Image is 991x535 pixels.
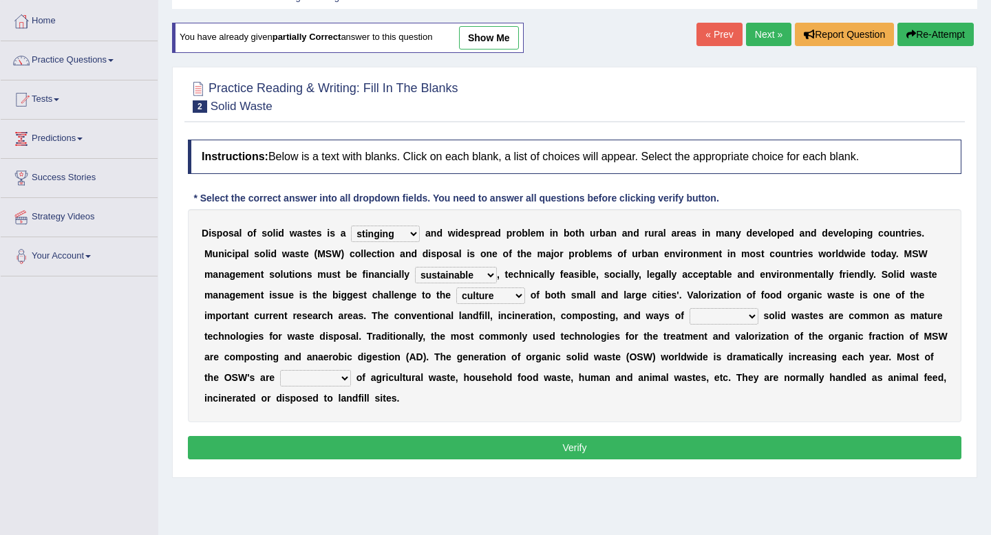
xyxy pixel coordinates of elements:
b: d [633,228,639,239]
b: e [838,228,844,239]
b: e [492,248,498,259]
b: p [235,248,241,259]
b: partially correct [273,32,341,43]
b: e [508,269,513,280]
b: l [280,269,283,280]
b: m [741,248,749,259]
b: a [297,228,303,239]
b: s [262,228,267,239]
b: . [896,248,899,259]
b: o [554,248,560,259]
b: n [255,269,261,280]
b: r [796,248,800,259]
b: l [544,269,546,280]
b: w [818,248,826,259]
b: b [582,269,588,280]
b: f [363,269,366,280]
b: s [808,248,813,259]
b: l [590,248,593,259]
b: i [467,248,469,259]
b: r [904,228,908,239]
b: i [224,248,227,259]
b: ) [341,248,344,259]
b: l [246,248,249,259]
b: r [832,248,835,259]
b: o [775,248,781,259]
b: w [290,228,297,239]
b: e [366,248,372,259]
b: d [747,228,753,239]
b: l [546,269,549,280]
b: f [624,248,627,259]
b: s [916,228,921,239]
b: i [456,228,458,239]
b: t [289,269,292,280]
h4: Below is a text with blanks. Click on each blank, a list of choices will appear. Select the appro... [188,140,961,174]
b: i [428,248,431,259]
a: Practice Questions [1,41,158,76]
b: u [213,248,219,259]
b: o [259,248,266,259]
b: W [332,248,341,259]
b: w [282,248,290,259]
b: e [484,228,490,239]
b: m [317,269,326,280]
b: a [648,248,653,259]
a: Tests [1,80,158,115]
b: t [761,248,765,259]
b: o [884,228,890,239]
h2: Practice Reading & Writing: Fill In The Blanks [188,78,458,113]
b: t [337,269,341,280]
b: s [448,248,454,259]
b: p [436,248,443,259]
b: o [267,228,273,239]
b: r [512,228,515,239]
b: v [758,228,763,239]
b: a [568,269,574,280]
b: f [509,248,512,259]
b: i [365,269,368,280]
b: e [464,228,469,239]
b: l [239,228,242,239]
b: i [209,228,211,239]
b: D [202,228,209,239]
b: m [204,269,213,280]
b: u [326,269,332,280]
b: n [670,248,676,259]
b: s [228,228,234,239]
b: a [490,228,495,239]
b: s [469,228,475,239]
b: i [391,269,394,280]
b: u [781,248,787,259]
b: l [401,269,404,280]
a: « Prev [696,23,742,46]
b: M [317,248,326,259]
b: a [341,228,346,239]
b: a [400,248,405,259]
b: b [345,269,352,280]
b: i [531,269,533,280]
b: l [528,228,531,239]
b: n [368,269,374,280]
b: . [921,228,924,239]
b: n [787,248,793,259]
b: n [218,248,224,259]
b: m [537,248,545,259]
b: d [838,248,844,259]
b: e [752,228,758,239]
div: * Select the correct answer into all dropdown fields. You need to answer all questions before cli... [188,191,725,206]
b: o [617,248,624,259]
b: a [671,228,676,239]
b: c [513,269,519,280]
b: , [497,269,500,280]
b: e [531,228,536,239]
b: d [423,248,429,259]
b: s [254,248,259,259]
b: e [681,228,686,239]
b: t [518,248,521,259]
b: y [736,228,741,239]
b: e [707,248,713,259]
b: u [648,228,654,239]
b: t [377,248,381,259]
b: e [249,269,255,280]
